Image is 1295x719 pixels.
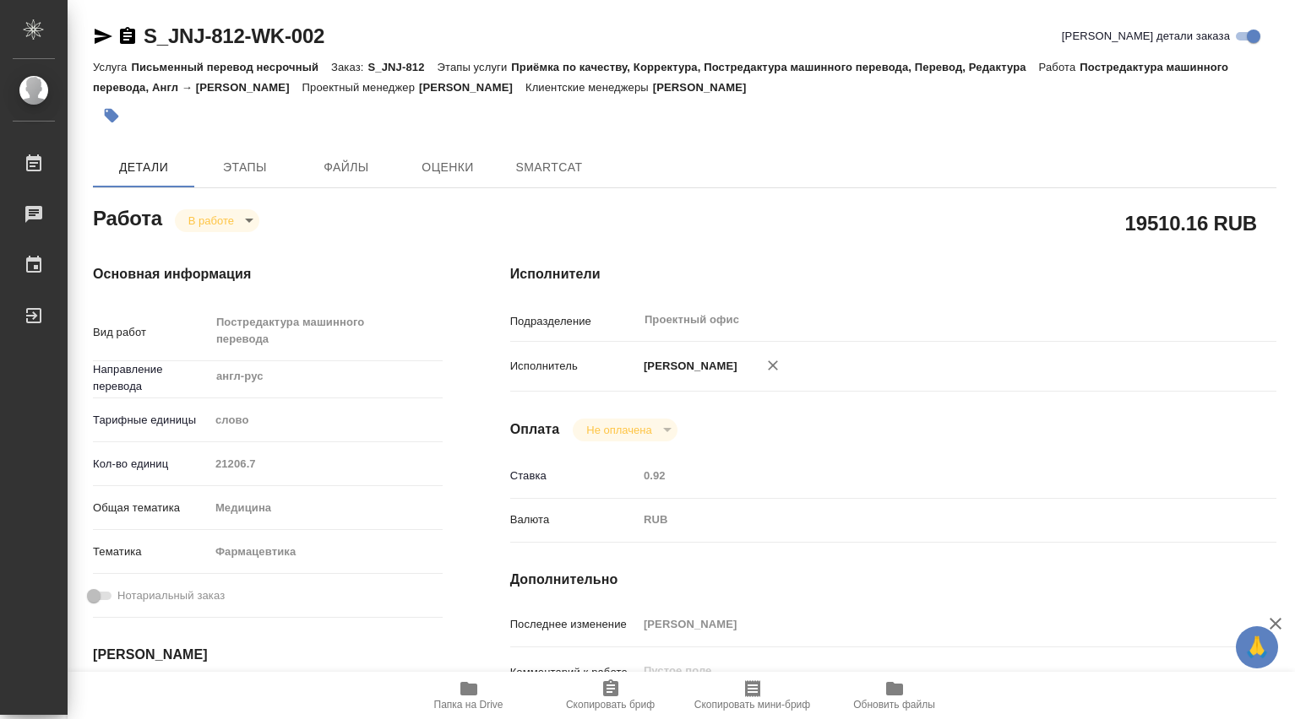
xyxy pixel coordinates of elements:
p: Направление перевода [93,361,209,395]
span: Детали [103,157,184,178]
h4: Дополнительно [510,570,1276,590]
p: Подразделение [510,313,638,330]
span: Этапы [204,157,286,178]
div: В работе [573,419,677,441]
h4: [PERSON_NAME] [93,645,443,665]
span: Файлы [306,157,387,178]
p: Кол-во единиц [93,456,209,473]
button: 🙏 [1236,626,1278,668]
input: Пустое поле [638,463,1212,488]
p: Валюта [510,511,638,528]
p: Тарифные единицы [93,412,209,429]
span: Скопировать мини-бриф [694,699,810,711]
span: SmartCat [509,157,590,178]
div: слово [209,406,443,435]
span: Нотариальный заказ [117,587,225,604]
p: Проектный менеджер [302,81,419,94]
button: Скопировать ссылку [117,26,138,46]
p: Ставка [510,468,638,484]
button: Папка на Drive [398,672,540,719]
p: Вид работ [93,324,209,341]
p: Приёмка по качеству, Корректура, Постредактура машинного перевода, Перевод, Редактура [511,61,1038,73]
button: Удалить исполнителя [754,347,792,384]
h2: 19510.16 RUB [1125,208,1257,237]
button: Добавить тэг [93,97,130,134]
button: Скопировать ссылку для ЯМессенджера [93,26,113,46]
p: Работа [1039,61,1080,73]
h2: Работа [93,202,162,232]
a: S_JNJ-812-WK-002 [144,24,324,47]
button: Не оплачена [581,423,656,437]
span: Скопировать бриф [566,699,655,711]
p: Исполнитель [510,358,638,375]
button: В работе [183,214,239,228]
p: Заказ: [331,61,367,73]
div: RUB [638,505,1212,534]
span: Обновить файлы [853,699,935,711]
input: Пустое поле [209,451,443,476]
p: Этапы услуги [438,61,512,73]
h4: Основная информация [93,264,443,284]
p: Клиентские менеджеры [525,81,653,94]
div: В работе [175,209,259,232]
button: Скопировать мини-бриф [682,672,824,719]
p: Услуга [93,61,131,73]
button: Скопировать бриф [540,672,682,719]
h4: Оплата [510,419,560,440]
p: Комментарий к работе [510,664,638,681]
p: S_JNJ-812 [367,61,437,73]
div: Медицина [209,494,443,522]
span: Папка на Drive [434,699,503,711]
p: Последнее изменение [510,616,638,633]
p: Общая тематика [93,500,209,516]
p: [PERSON_NAME] [638,358,737,375]
button: Обновить файлы [824,672,966,719]
p: Тематика [93,543,209,560]
span: 🙏 [1243,630,1271,665]
p: [PERSON_NAME] [653,81,759,94]
h4: Исполнители [510,264,1276,284]
span: Оценки [407,157,488,178]
p: [PERSON_NAME] [419,81,525,94]
p: Письменный перевод несрочный [131,61,331,73]
div: Фармацевтика [209,538,443,566]
input: Пустое поле [638,612,1212,636]
span: [PERSON_NAME] детали заказа [1062,28,1230,45]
